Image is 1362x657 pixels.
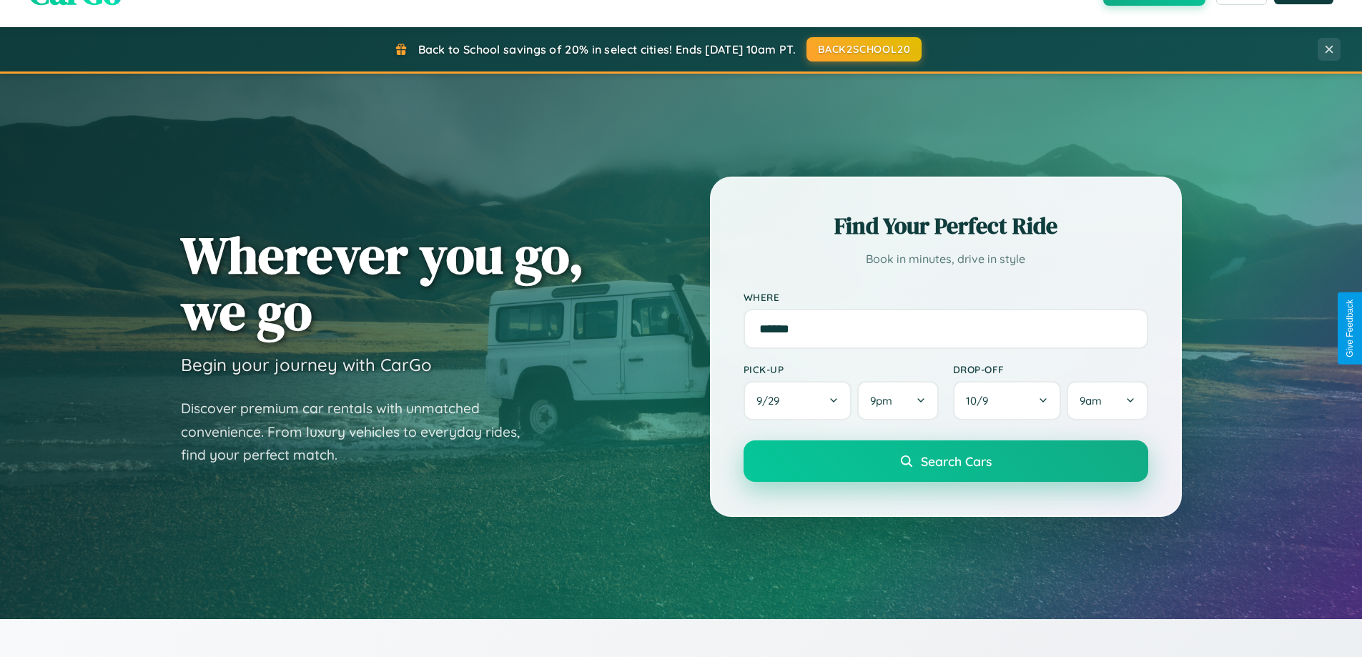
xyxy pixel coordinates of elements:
h2: Find Your Perfect Ride [744,210,1148,242]
label: Where [744,291,1148,303]
button: 9/29 [744,381,852,420]
button: BACK2SCHOOL20 [806,37,922,61]
h3: Begin your journey with CarGo [181,354,432,375]
button: 10/9 [953,381,1062,420]
button: 9pm [857,381,938,420]
h1: Wherever you go, we go [181,227,584,340]
button: 9am [1067,381,1148,420]
span: 9pm [870,394,892,407]
label: Drop-off [953,363,1148,375]
span: 9 / 29 [756,394,786,407]
span: Back to School savings of 20% in select cities! Ends [DATE] 10am PT. [418,42,796,56]
p: Discover premium car rentals with unmatched convenience. From luxury vehicles to everyday rides, ... [181,397,538,467]
label: Pick-up [744,363,939,375]
span: 9am [1080,394,1102,407]
p: Book in minutes, drive in style [744,249,1148,270]
span: 10 / 9 [966,394,995,407]
div: Give Feedback [1345,300,1355,357]
button: Search Cars [744,440,1148,482]
span: Search Cars [921,453,992,469]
